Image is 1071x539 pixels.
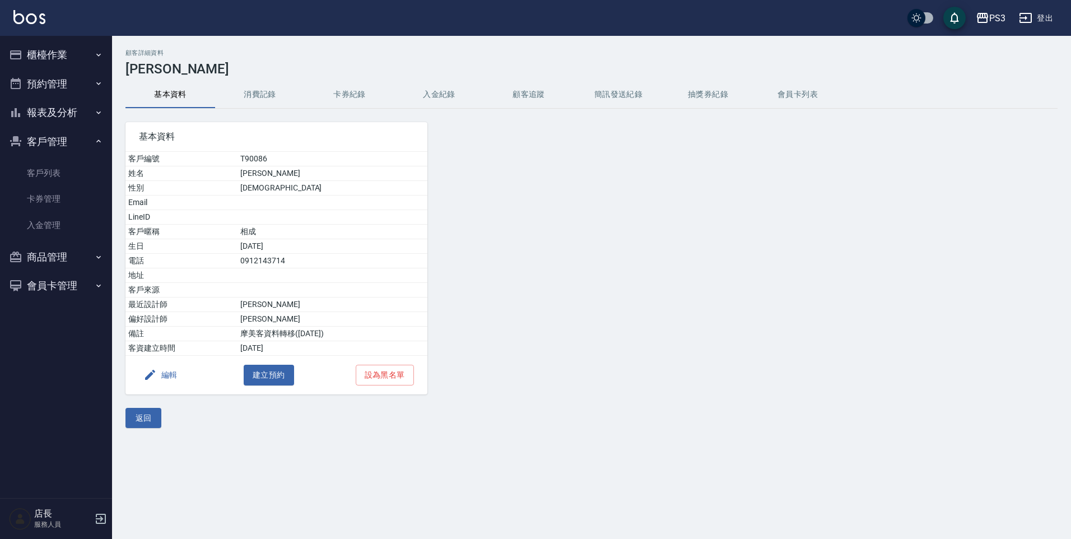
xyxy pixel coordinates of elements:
button: 返回 [125,408,161,429]
td: 客戶編號 [125,152,238,166]
button: 會員卡管理 [4,271,108,300]
button: 入金紀錄 [394,81,484,108]
button: 卡券紀錄 [305,81,394,108]
td: [DATE] [238,239,427,254]
td: 性別 [125,181,238,196]
td: 電話 [125,254,238,268]
td: 客資建立時間 [125,341,238,356]
div: PS3 [989,11,1005,25]
button: 設為黑名單 [356,365,414,385]
td: LineID [125,210,238,225]
h3: [PERSON_NAME] [125,61,1058,77]
button: 會員卡列表 [753,81,842,108]
td: [PERSON_NAME] [238,166,427,181]
button: 基本資料 [125,81,215,108]
button: 編輯 [139,365,182,385]
td: [DEMOGRAPHIC_DATA] [238,181,427,196]
td: 最近設計師 [125,298,238,312]
td: [DATE] [238,341,427,356]
button: 簡訊發送紀錄 [574,81,663,108]
td: 0912143714 [238,254,427,268]
button: 顧客追蹤 [484,81,574,108]
td: 地址 [125,268,238,283]
button: 報表及分析 [4,98,108,127]
img: Person [9,508,31,530]
span: 基本資料 [139,131,414,142]
button: save [943,7,966,29]
td: T90086 [238,152,427,166]
a: 卡券管理 [4,186,108,212]
button: 客戶管理 [4,127,108,156]
button: 建立預約 [244,365,294,385]
button: 商品管理 [4,243,108,272]
button: 預約管理 [4,69,108,99]
button: PS3 [971,7,1010,30]
a: 入金管理 [4,212,108,238]
a: 客戶列表 [4,160,108,186]
h5: 店長 [34,508,91,519]
button: 登出 [1014,8,1058,29]
img: Logo [13,10,45,24]
td: 客戶暱稱 [125,225,238,239]
button: 消費記錄 [215,81,305,108]
td: 生日 [125,239,238,254]
td: 備註 [125,327,238,341]
td: 偏好設計師 [125,312,238,327]
td: 摩美客資料轉移([DATE]) [238,327,427,341]
p: 服務人員 [34,519,91,529]
td: 相成 [238,225,427,239]
td: [PERSON_NAME] [238,312,427,327]
td: Email [125,196,238,210]
td: [PERSON_NAME] [238,298,427,312]
h2: 顧客詳細資料 [125,49,1058,57]
td: 姓名 [125,166,238,181]
button: 抽獎券紀錄 [663,81,753,108]
button: 櫃檯作業 [4,40,108,69]
td: 客戶來源 [125,283,238,298]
